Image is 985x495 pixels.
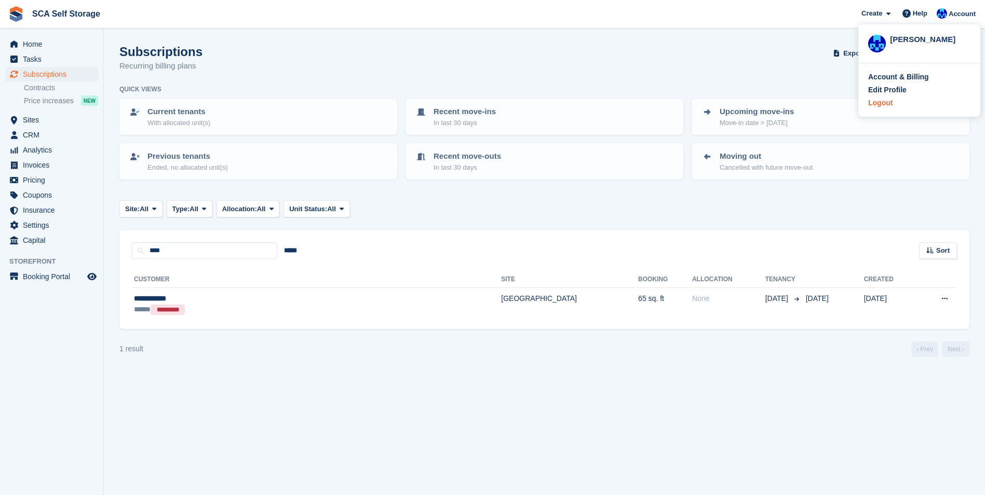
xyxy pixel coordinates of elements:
[890,34,970,43] div: [PERSON_NAME]
[434,118,496,128] p: In last 30 days
[720,162,813,173] p: Cancelled with future move-out
[327,204,336,214] span: All
[5,113,98,127] a: menu
[434,106,496,118] p: Recent move-ins
[24,96,74,106] span: Price increases
[638,288,692,321] td: 65 sq. ft
[868,85,970,95] a: Edit Profile
[23,67,85,81] span: Subscriptions
[147,162,228,173] p: Ended, no allocated unit(s)
[861,8,882,19] span: Create
[120,144,396,178] a: Previous tenants Ended, no allocated unit(s)
[913,8,927,19] span: Help
[942,341,969,357] a: Next
[23,218,85,232] span: Settings
[720,106,794,118] p: Upcoming move-ins
[937,8,947,19] img: Kelly Neesham
[5,128,98,142] a: menu
[5,203,98,217] a: menu
[23,143,85,157] span: Analytics
[501,271,638,288] th: Site
[284,200,349,217] button: Unit Status: All
[806,294,829,302] span: [DATE]
[23,52,85,66] span: Tasks
[868,98,893,108] div: Logout
[868,98,970,108] a: Logout
[222,204,257,214] span: Allocation:
[5,173,98,187] a: menu
[864,271,917,288] th: Created
[693,144,968,178] a: Moving out Cancelled with future move-out
[692,293,765,304] div: None
[8,6,24,22] img: stora-icon-8386f47178a22dfd0bd8f6a31ec36ba5ce8667c1dd55bd0f319d3a0aa187defe.svg
[5,67,98,81] a: menu
[720,118,794,128] p: Move-in date > [DATE]
[23,158,85,172] span: Invoices
[23,113,85,127] span: Sites
[638,271,692,288] th: Booking
[434,162,501,173] p: In last 30 days
[909,341,971,357] nav: Page
[864,288,917,321] td: [DATE]
[434,150,501,162] p: Recent move-outs
[23,188,85,202] span: Coupons
[5,269,98,284] a: menu
[949,9,976,19] span: Account
[119,45,203,59] h1: Subscriptions
[765,271,802,288] th: Tenancy
[81,95,98,106] div: NEW
[831,45,877,62] button: Export
[911,341,938,357] a: Previous
[257,204,266,214] span: All
[23,269,85,284] span: Booking Portal
[217,200,280,217] button: Allocation: All
[24,83,98,93] a: Contracts
[23,233,85,247] span: Capital
[843,48,865,59] span: Export
[147,106,210,118] p: Current tenants
[765,293,790,304] span: [DATE]
[23,203,85,217] span: Insurance
[5,233,98,247] a: menu
[147,150,228,162] p: Previous tenants
[5,143,98,157] a: menu
[868,85,907,95] div: Edit Profile
[868,35,886,52] img: Kelly Neesham
[289,204,327,214] span: Unit Status:
[692,271,765,288] th: Allocation
[5,158,98,172] a: menu
[720,150,813,162] p: Moving out
[5,52,98,66] a: menu
[132,271,501,288] th: Customer
[147,118,210,128] p: With allocated unit(s)
[5,37,98,51] a: menu
[693,100,968,134] a: Upcoming move-ins Move-in date > [DATE]
[125,204,140,214] span: Site:
[868,72,929,82] div: Account & Billing
[190,204,198,214] span: All
[501,288,638,321] td: [GEOGRAPHIC_DATA]
[120,100,396,134] a: Current tenants With allocated unit(s)
[407,100,682,134] a: Recent move-ins In last 30 days
[86,270,98,283] a: Preview store
[407,144,682,178] a: Recent move-outs In last 30 days
[24,95,98,106] a: Price increases NEW
[5,188,98,202] a: menu
[28,5,104,22] a: SCA Self Storage
[119,85,161,94] h6: Quick views
[119,60,203,72] p: Recurring billing plans
[167,200,212,217] button: Type: All
[119,343,143,354] div: 1 result
[119,200,163,217] button: Site: All
[23,128,85,142] span: CRM
[868,72,970,82] a: Account & Billing
[172,204,190,214] span: Type:
[5,218,98,232] a: menu
[140,204,149,214] span: All
[23,173,85,187] span: Pricing
[936,245,950,256] span: Sort
[9,256,103,267] span: Storefront
[23,37,85,51] span: Home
